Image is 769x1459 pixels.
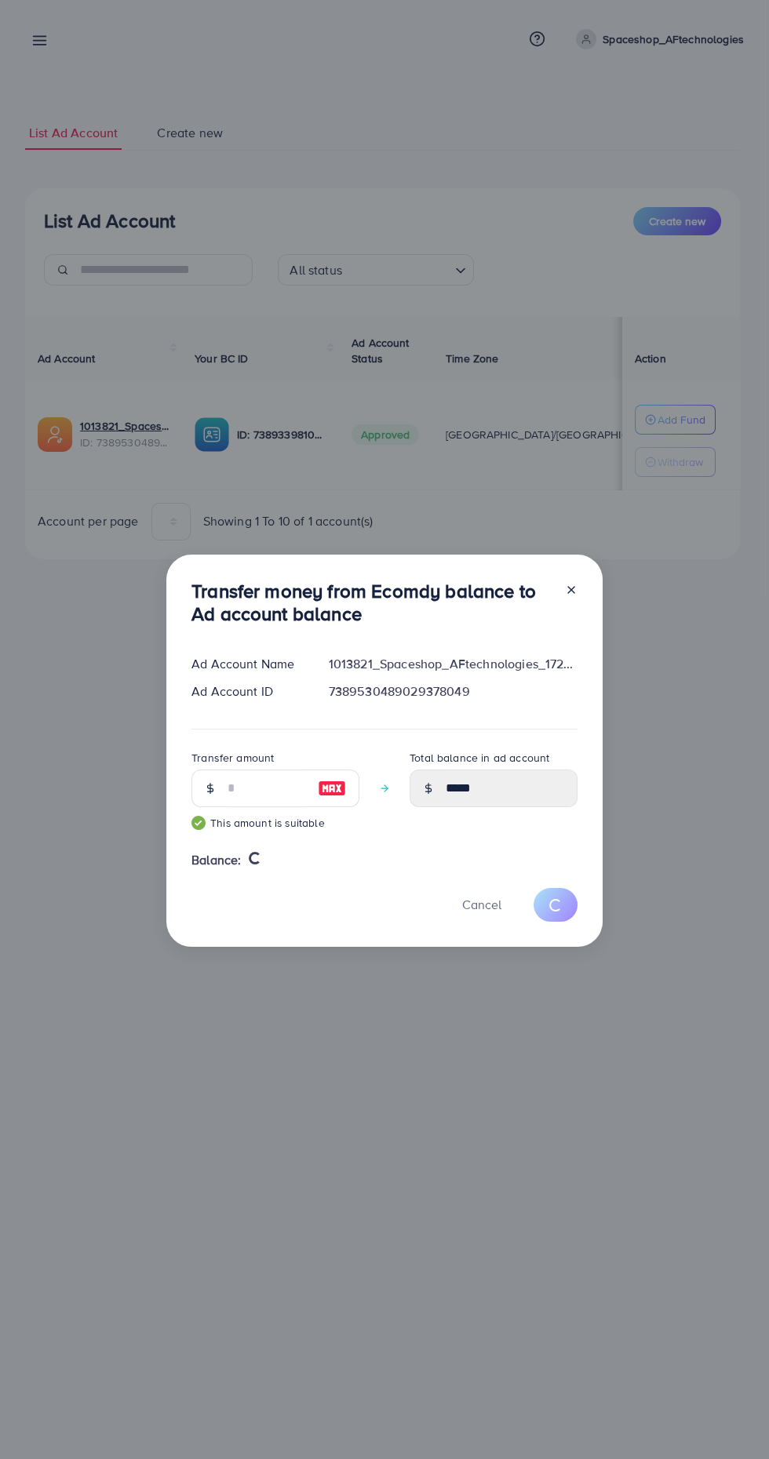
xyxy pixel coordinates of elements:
[179,655,316,673] div: Ad Account Name
[191,580,552,625] h3: Transfer money from Ecomdy balance to Ad account balance
[191,750,274,766] label: Transfer amount
[179,682,316,700] div: Ad Account ID
[410,750,549,766] label: Total balance in ad account
[443,888,521,922] button: Cancel
[191,815,359,831] small: This amount is suitable
[318,779,346,798] img: image
[191,816,206,830] img: guide
[702,1388,757,1447] iframe: Chat
[191,851,241,869] span: Balance:
[316,655,590,673] div: 1013821_Spaceshop_AFtechnologies_1720509149843
[462,896,501,913] span: Cancel
[316,682,590,700] div: 7389530489029378049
